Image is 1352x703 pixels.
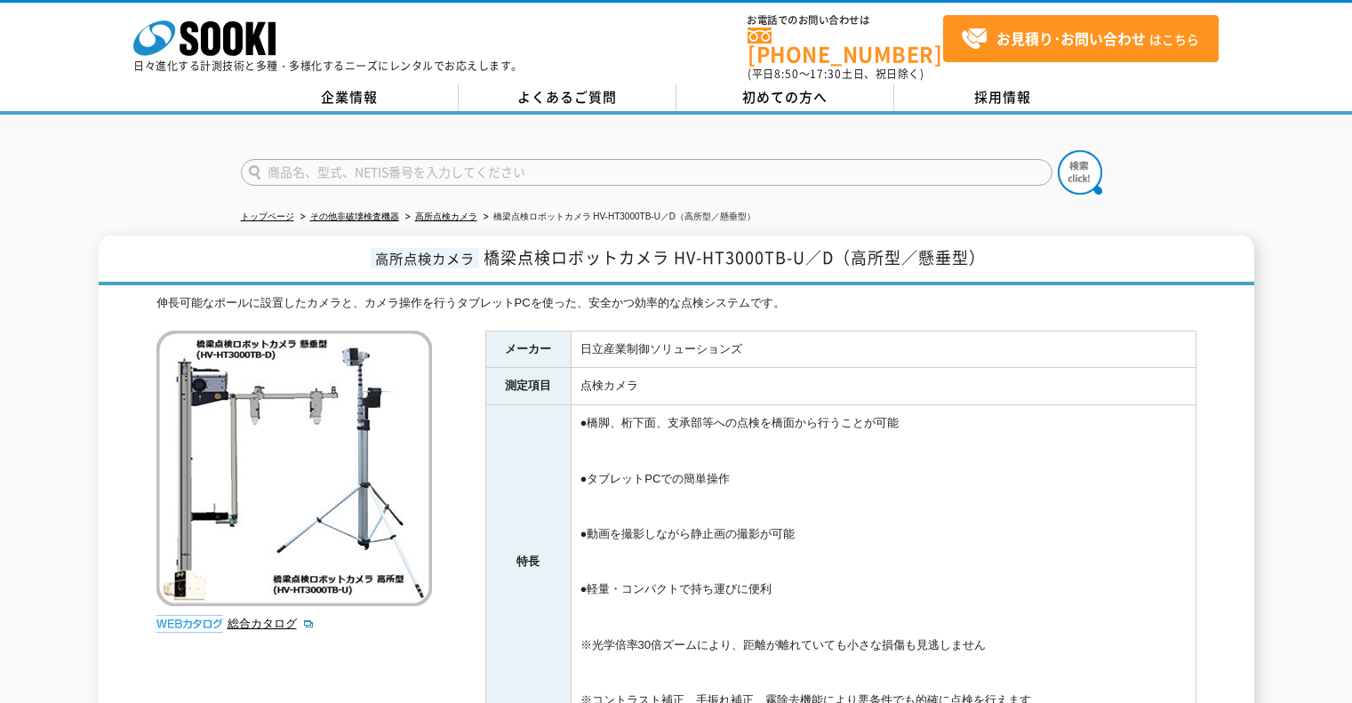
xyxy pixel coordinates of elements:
[228,617,315,630] a: 総合カタログ
[241,159,1052,186] input: 商品名、型式、NETIS番号を入力してください
[742,87,828,107] span: 初めての方へ
[156,294,1196,313] div: 伸長可能なポールに設置したカメラと、カメラ操作を行うタブレットPCを使った、安全かつ効率的な点検システムです。
[480,208,756,227] li: 橋梁点検ロボットカメラ HV-HT3000TB-U／D（高所型／懸垂型）
[1058,150,1102,195] img: btn_search.png
[894,84,1112,111] a: 採用情報
[485,331,571,368] th: メーカー
[415,212,477,221] a: 高所点検カメラ
[676,84,894,111] a: 初めての方へ
[459,84,676,111] a: よくあるご質問
[156,331,432,606] img: 橋梁点検ロボットカメラ HV-HT3000TB-U／D（高所型／懸垂型）
[241,84,459,111] a: 企業情報
[748,15,943,26] span: お電話でのお問い合わせは
[748,66,924,82] span: (平日 ～ 土日、祝日除く)
[571,368,1196,405] td: 点検カメラ
[748,28,943,64] a: [PHONE_NUMBER]
[133,60,523,71] p: 日々進化する計測技術と多種・多様化するニーズにレンタルでお応えします。
[571,331,1196,368] td: 日立産業制御ソリューションズ
[310,212,399,221] a: その他非破壊検査機器
[774,66,799,82] span: 8:50
[484,245,986,269] span: 橋梁点検ロボットカメラ HV-HT3000TB-U／D（高所型／懸垂型）
[156,615,223,633] img: webカタログ
[371,248,479,268] span: 高所点検カメラ
[241,212,294,221] a: トップページ
[810,66,842,82] span: 17:30
[943,15,1219,62] a: お見積り･お問い合わせはこちら
[961,26,1199,52] span: はこちら
[996,28,1146,49] strong: お見積り･お問い合わせ
[485,368,571,405] th: 測定項目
